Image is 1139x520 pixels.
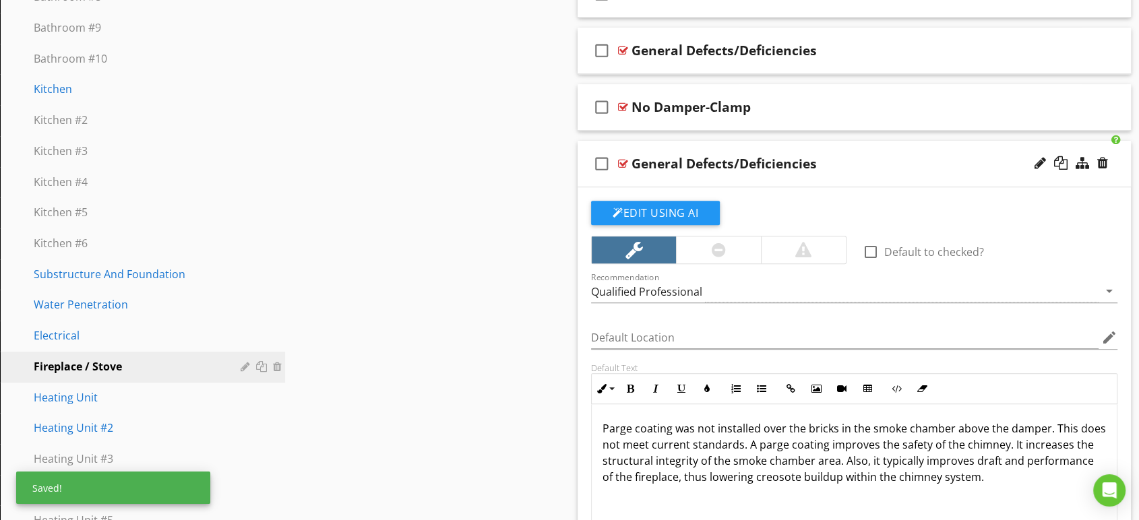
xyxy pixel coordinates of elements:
div: Kitchen #5 [34,204,221,220]
div: Kitchen #4 [34,174,221,190]
button: Underline (Ctrl+U) [669,376,694,401]
button: Code View [884,376,909,401]
i: check_box_outline_blank [591,91,613,123]
button: Clear Formatting [909,376,935,401]
i: check_box_outline_blank [591,34,613,67]
div: Heating Unit #3 [34,451,221,467]
div: Water Penetration [34,296,221,313]
div: General Defects/Deficiencies [632,42,817,59]
div: General Defects/Deficiencies [632,156,817,172]
div: Saved! [16,472,210,504]
i: arrow_drop_down [1101,283,1117,299]
div: Heating Unit [34,389,221,405]
div: Electrical [34,327,221,344]
button: Bold (Ctrl+B) [617,376,643,401]
button: Inline Style [592,376,617,401]
button: Edit Using AI [591,201,720,225]
i: check_box_outline_blank [591,148,613,180]
div: Bathroom #10 [34,51,221,67]
div: Heating Unit #2 [34,420,221,436]
button: Insert Table [855,376,880,401]
button: Unordered List [749,376,774,401]
div: Kitchen #3 [34,143,221,159]
button: Colors [694,376,720,401]
div: Kitchen #6 [34,235,221,251]
p: Parge coating was not installed over the bricks in the smoke chamber above the damper. This does ... [603,420,1106,485]
div: No Damper-Clamp [632,99,751,115]
label: Default to checked? [884,245,984,259]
div: Substructure And Foundation [34,266,221,282]
i: edit [1101,329,1117,346]
button: Insert Video [829,376,855,401]
button: Insert Image (Ctrl+P) [803,376,829,401]
div: Kitchen #2 [34,112,221,128]
div: Default Text [591,362,1117,373]
input: Default Location [591,327,1099,349]
button: Italic (Ctrl+I) [643,376,669,401]
button: Ordered List [723,376,749,401]
div: Qualified Professional [591,286,702,298]
div: Kitchen [34,81,221,97]
div: Open Intercom Messenger [1093,474,1126,507]
div: Bathroom #9 [34,20,221,36]
div: Fireplace / Stove [34,358,221,375]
